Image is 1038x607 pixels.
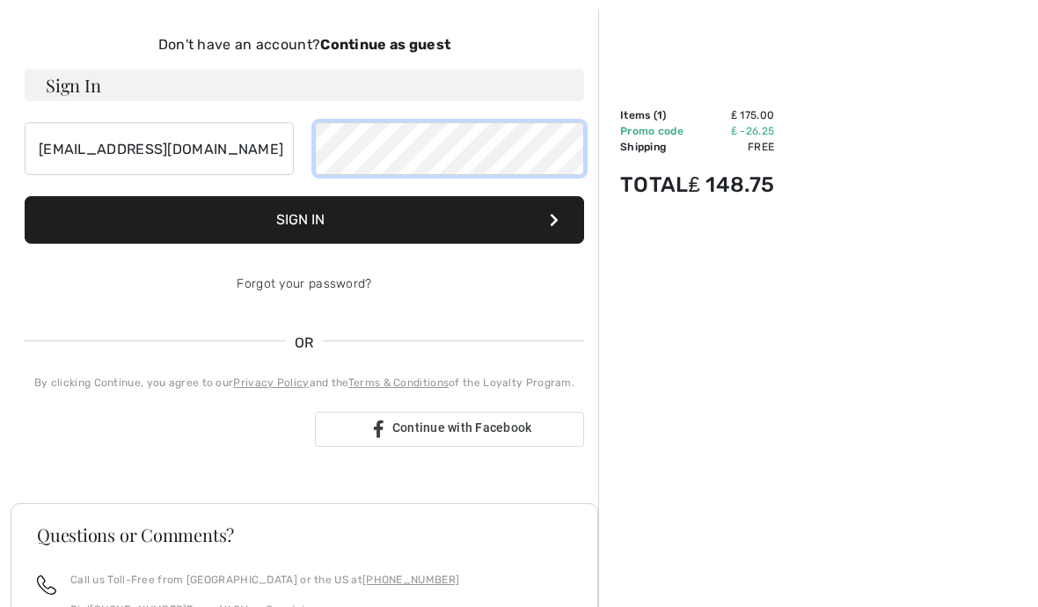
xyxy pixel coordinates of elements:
[362,574,459,586] a: [PHONE_NUMBER]
[37,575,56,595] img: call
[233,377,309,389] a: Privacy Policy
[689,123,775,139] td: ₤ -26.25
[657,109,662,121] span: 1
[320,36,450,53] strong: Continue as guest
[26,410,293,449] div: Sign in with Google. Opens in new tab
[25,196,584,244] button: Sign In
[315,412,584,447] a: Continue with Facebook
[392,421,532,435] span: Continue with Facebook
[25,34,584,55] div: Don't have an account?
[689,155,775,215] td: ₤ 148.75
[237,276,371,291] a: Forgot your password?
[25,122,294,175] input: E-mail
[25,69,584,101] h3: Sign In
[37,526,572,544] h3: Questions or Comments?
[620,139,689,155] td: Shipping
[620,107,689,123] td: Items ( )
[689,139,775,155] td: Free
[25,375,584,391] div: By clicking Continue, you agree to our and the of the Loyalty Program.
[348,377,449,389] a: Terms & Conditions
[70,572,459,588] p: Call us Toll-Free from [GEOGRAPHIC_DATA] or the US at
[17,410,302,449] iframe: Sign in with Google Button
[286,333,323,354] span: OR
[620,155,689,215] td: Total
[689,107,775,123] td: ₤ 175.00
[620,123,689,139] td: Promo code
